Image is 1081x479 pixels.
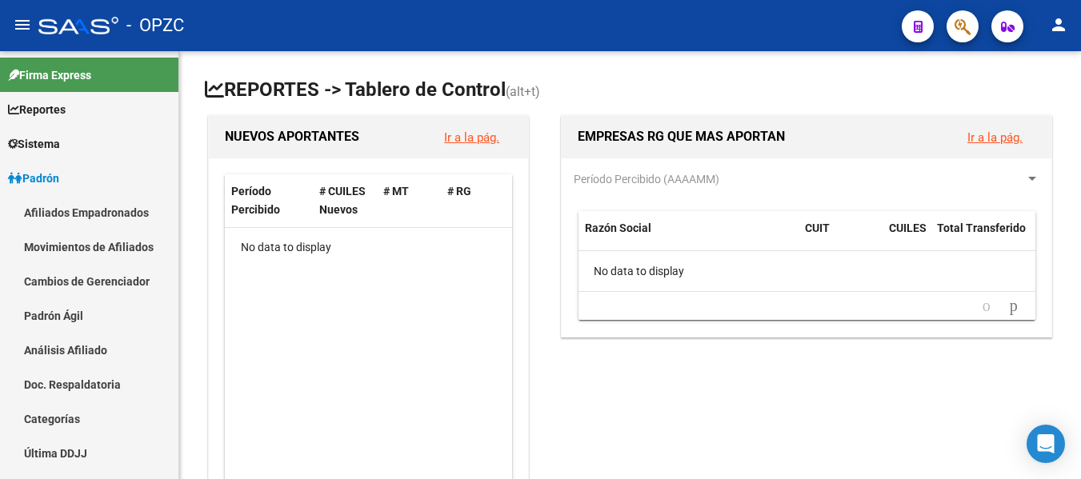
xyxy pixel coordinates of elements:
button: Ir a la pág. [431,122,512,152]
span: # CUILES Nuevos [319,185,366,216]
span: # RG [447,185,471,198]
span: - OPZC [126,8,184,43]
datatable-header-cell: # RG [441,174,505,227]
span: CUIT [805,222,830,234]
div: No data to display [225,228,516,268]
datatable-header-cell: Total Transferido [931,211,1043,264]
datatable-header-cell: CUIT [799,211,883,264]
datatable-header-cell: # MT [377,174,441,227]
datatable-header-cell: Razón Social [579,211,799,264]
div: No data to display [579,251,1043,291]
h1: REPORTES -> Tablero de Control [205,77,1055,105]
a: go to next page [1003,297,1025,315]
span: Total Transferido [937,222,1026,234]
span: (alt+t) [506,84,540,99]
a: Ir a la pág. [444,130,499,145]
div: Open Intercom Messenger [1027,425,1065,463]
span: # MT [383,185,409,198]
mat-icon: menu [13,15,32,34]
span: EMPRESAS RG QUE MAS APORTAN [578,129,785,144]
span: CUILES [889,222,927,234]
a: Ir a la pág. [967,130,1023,145]
span: Sistema [8,135,60,153]
span: NUEVOS APORTANTES [225,129,359,144]
span: Firma Express [8,66,91,84]
span: Reportes [8,101,66,118]
datatable-header-cell: Período Percibido [225,174,313,227]
datatable-header-cell: CUILES [883,211,931,264]
span: Período Percibido (AAAAMM) [574,173,719,186]
span: Padrón [8,170,59,187]
span: Período Percibido [231,185,280,216]
mat-icon: person [1049,15,1068,34]
datatable-header-cell: # CUILES Nuevos [313,174,377,227]
span: Razón Social [585,222,651,234]
a: go to previous page [975,297,998,315]
button: Ir a la pág. [955,122,1035,152]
